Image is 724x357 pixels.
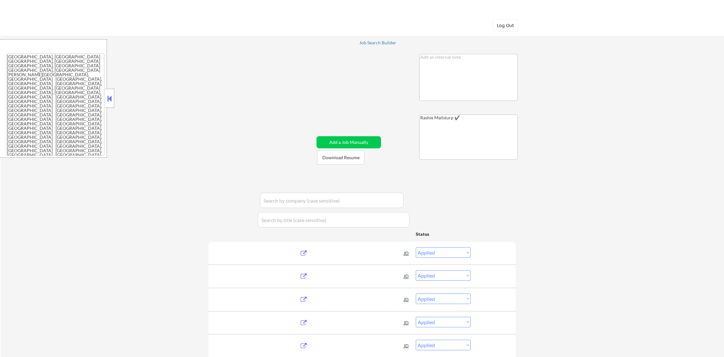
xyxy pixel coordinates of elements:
[317,150,364,165] button: Download Resume
[403,294,410,305] div: JD
[403,270,410,282] div: JD
[403,340,410,351] div: JD
[359,41,397,45] div: Job Search Builder
[317,136,381,148] button: Add a Job Manually
[416,228,471,240] div: Status
[260,193,404,208] input: Search by company (case sensitive)
[359,40,397,47] a: Job Search Builder
[403,247,410,259] div: JD
[493,19,518,32] button: Log Out
[258,212,409,227] input: Search by title (case sensitive)
[403,317,410,328] div: JD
